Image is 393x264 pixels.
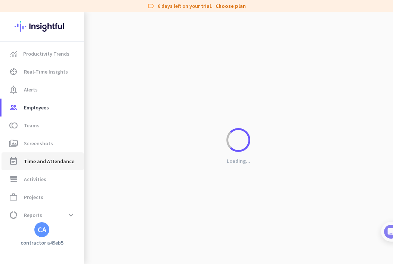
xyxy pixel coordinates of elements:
img: menu-item [10,50,17,57]
i: av_timer [9,67,18,76]
i: storage [9,175,18,184]
span: Alerts [24,85,38,94]
a: data_usageReportsexpand_more [1,206,84,224]
a: groupEmployees [1,99,84,117]
span: Teams [24,121,40,130]
img: Insightful logo [15,12,69,41]
i: notification_important [9,85,18,94]
i: perm_media [9,139,18,148]
i: label [147,2,155,10]
a: Choose plan [216,2,246,10]
i: group [9,103,18,112]
a: menu-itemProductivity Trends [1,45,84,63]
span: Real-Time Insights [24,67,68,76]
a: work_outlineProjects [1,188,84,206]
div: CA [38,226,46,233]
a: av_timerReal-Time Insights [1,63,84,81]
i: data_usage [9,211,18,220]
span: Employees [24,103,49,112]
a: tollTeams [1,117,84,134]
a: event_noteTime and Attendance [1,152,84,170]
span: Screenshots [24,139,53,148]
span: Reports [24,211,42,220]
a: storageActivities [1,170,84,188]
span: Activities [24,175,46,184]
span: Productivity Trends [23,49,69,58]
i: work_outline [9,193,18,202]
span: Projects [24,193,43,202]
span: Time and Attendance [24,157,74,166]
p: Loading... [227,158,250,164]
i: event_note [9,157,18,166]
a: notification_importantAlerts [1,81,84,99]
button: expand_more [64,208,78,222]
a: perm_mediaScreenshots [1,134,84,152]
i: toll [9,121,18,130]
